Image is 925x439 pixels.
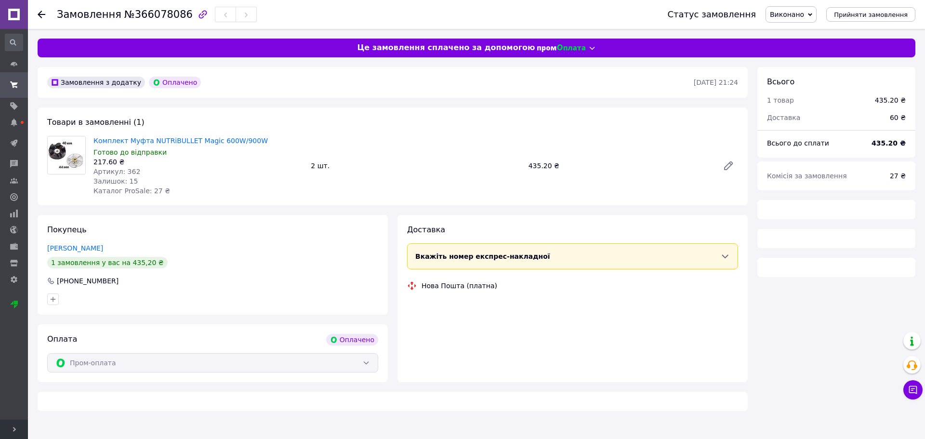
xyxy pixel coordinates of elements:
[903,380,923,399] button: Чат з покупцем
[767,96,794,104] span: 1 товар
[93,148,167,156] span: Готово до відправки
[57,9,121,20] span: Замовлення
[47,77,145,88] div: Замовлення з додатку
[770,11,804,18] span: Виконано
[124,9,193,20] span: №366078086
[419,281,500,291] div: Нова Пошта (платна)
[415,253,550,260] span: Вкажіть номер експрес-накладної
[307,159,524,173] div: 2 шт.
[694,79,738,86] time: [DATE] 21:24
[149,77,201,88] div: Оплачено
[47,257,168,268] div: 1 замовлення у вас на 435,20 ₴
[56,276,119,286] div: [PHONE_NUMBER]
[884,107,912,128] div: 60 ₴
[890,172,906,180] span: 27 ₴
[357,42,535,53] span: Це замовлення сплачено за допомогою
[326,334,378,346] div: Оплачено
[872,139,906,147] b: 435.20 ₴
[93,137,268,145] a: Комплект Муфта NUTRiBULLET Magic 600W/900W
[667,10,756,19] div: Статус замовлення
[407,225,445,234] span: Доставка
[93,168,140,175] span: Артикул: 362
[48,137,85,173] img: Комплект Муфта NUTRiBULLET Magic 600W/900W
[93,187,170,195] span: Каталог ProSale: 27 ₴
[47,225,87,234] span: Покупець
[767,77,794,86] span: Всього
[47,334,77,344] span: Оплата
[47,118,145,127] span: Товари в замовленні (1)
[767,172,847,180] span: Комісія за замовлення
[767,139,829,147] span: Всього до сплати
[47,244,103,252] a: [PERSON_NAME]
[875,95,906,105] div: 435.20 ₴
[719,156,738,175] a: Редагувати
[767,114,800,121] span: Доставка
[834,11,908,18] span: Прийняти замовлення
[826,7,915,22] button: Прийняти замовлення
[38,10,45,19] div: Повернутися назад
[93,177,138,185] span: Залишок: 15
[93,157,303,167] div: 217.60 ₴
[525,159,715,173] div: 435.20 ₴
